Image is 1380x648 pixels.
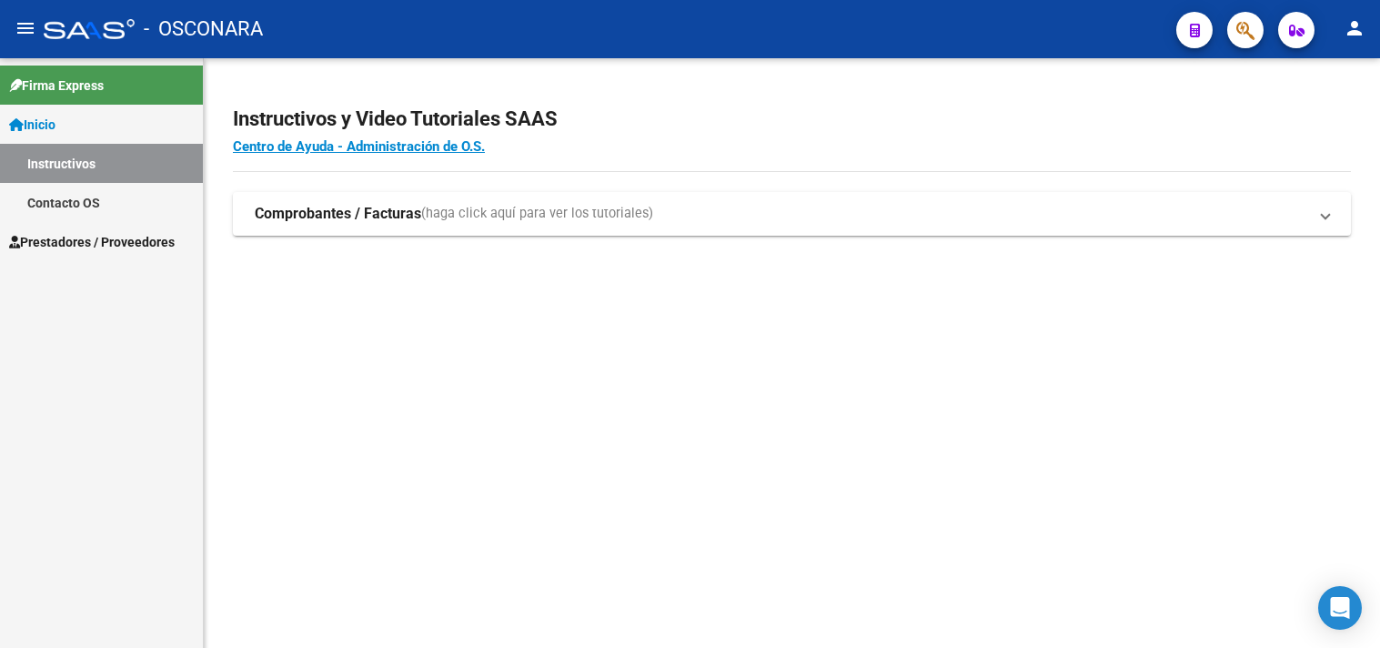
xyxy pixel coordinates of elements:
[233,192,1351,236] mat-expansion-panel-header: Comprobantes / Facturas(haga click aquí para ver los tutoriales)
[233,138,485,155] a: Centro de Ayuda - Administración de O.S.
[233,102,1351,137] h2: Instructivos y Video Tutoriales SAAS
[9,115,55,135] span: Inicio
[144,9,263,49] span: - OSCONARA
[255,204,421,224] strong: Comprobantes / Facturas
[9,76,104,96] span: Firma Express
[1344,17,1365,39] mat-icon: person
[9,232,175,252] span: Prestadores / Proveedores
[1318,586,1362,630] div: Open Intercom Messenger
[15,17,36,39] mat-icon: menu
[421,204,653,224] span: (haga click aquí para ver los tutoriales)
